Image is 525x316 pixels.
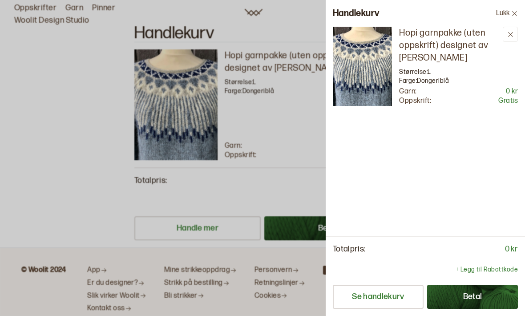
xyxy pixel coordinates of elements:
[333,27,392,106] img: Bilde av oppskrift
[399,77,499,85] p: Farge: Dongeriblå
[333,244,365,255] p: Totalpris:
[333,285,424,309] button: Se handlekurv
[399,27,499,64] a: Hopi garnpakke (uten oppskrift) designet av [PERSON_NAME]
[456,265,518,274] p: + Legg til Rabattkode
[506,87,518,97] p: 0 kr
[399,68,499,77] p: Størrelse: L
[427,285,518,309] button: Betal
[399,97,431,106] p: Oppskrift:
[505,244,518,255] p: 0 kr
[399,87,416,97] p: Garn:
[498,97,518,106] p: Gratis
